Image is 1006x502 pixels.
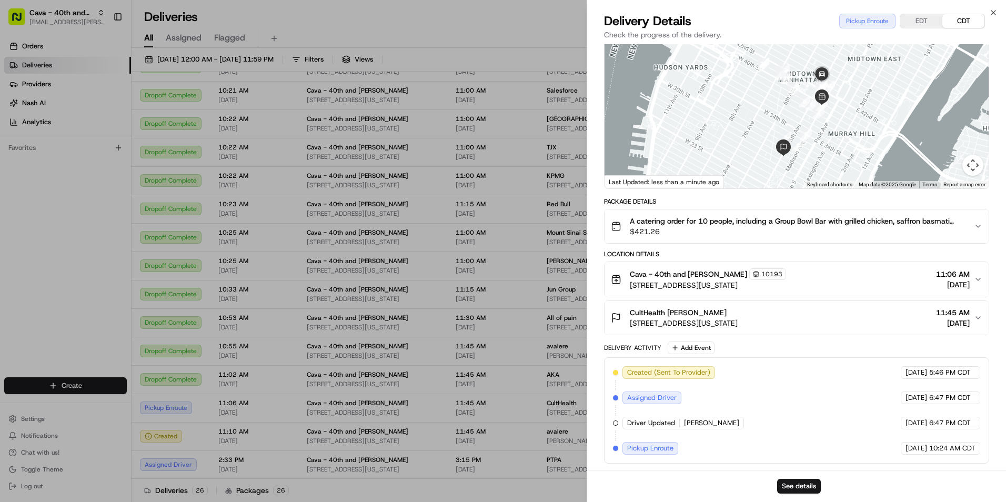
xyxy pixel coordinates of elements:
div: 11 [781,73,792,84]
div: Delivery Activity [604,344,661,352]
button: Keyboard shortcuts [807,181,852,188]
span: 6:47 PM CDT [929,393,971,403]
span: [DATE] [906,368,927,377]
span: CultHealth [PERSON_NAME] [630,307,727,318]
div: Location Details [604,250,989,258]
img: Jaidyn Hatchett [11,182,27,198]
div: 5 [806,99,817,111]
span: [DATE] [906,418,927,428]
span: [STREET_ADDRESS][US_STATE] [630,318,738,328]
span: 5:46 PM CDT [929,368,971,377]
div: 9 [775,68,787,79]
button: Cava - 40th and [PERSON_NAME]10193[STREET_ADDRESS][US_STATE]11:06 AM[DATE] [605,262,989,297]
p: Welcome 👋 [11,42,192,59]
span: [PERSON_NAME] [33,163,85,172]
div: Package Details [604,197,989,206]
span: Created (Sent To Provider) [627,368,710,377]
button: See all [163,135,192,147]
span: • [87,163,91,172]
span: Knowledge Base [21,235,81,246]
div: 1 [792,140,803,152]
button: Start new chat [179,104,192,116]
span: Pylon [105,261,127,269]
div: 10 [777,69,788,81]
span: [DATE] [906,393,927,403]
span: 6:47 PM CDT [929,418,971,428]
a: Powered byPylon [74,260,127,269]
div: We're available if you need us! [47,111,145,119]
a: Report a map error [943,182,985,187]
button: Add Event [668,342,715,354]
img: Nash [11,11,32,32]
span: API Documentation [99,235,169,246]
div: Last Updated: less than a minute ago [605,175,724,188]
div: Start new chat [47,101,173,111]
span: [PERSON_NAME] [684,418,739,428]
span: [DATE] [93,192,115,200]
div: 4 [813,107,824,118]
span: Map data ©2025 Google [859,182,916,187]
span: A catering order for 10 people, including a Group Bowl Bar with grilled chicken, saffron basmati ... [630,216,965,226]
span: [DATE] [93,163,115,172]
span: 11:06 AM [936,269,970,279]
div: 📗 [11,236,19,245]
div: 2 [780,132,791,143]
div: 6 [799,96,810,107]
span: [DATE] [906,444,927,453]
span: 11:45 AM [936,307,970,318]
span: 10:24 AM CDT [929,444,975,453]
button: A catering order for 10 people, including a Group Bowl Bar with grilled chicken, saffron basmati ... [605,209,989,243]
div: 💻 [89,236,97,245]
button: See details [777,479,821,494]
div: 14 [816,99,828,111]
span: Pickup Enroute [627,444,673,453]
span: Driver Updated [627,418,675,428]
a: 💻API Documentation [85,231,173,250]
span: Assigned Driver [627,393,677,403]
div: Past conversations [11,137,71,145]
img: Jaidyn Hatchett [11,153,27,170]
span: [STREET_ADDRESS][US_STATE] [630,280,786,290]
img: 1736555255976-a54dd68f-1ca7-489b-9aae-adbdc363a1c4 [11,101,29,119]
div: 15 [823,81,835,92]
div: 13 [758,58,769,69]
span: 10193 [761,270,782,278]
button: EDT [900,14,942,28]
input: Clear [27,68,174,79]
span: Cava - 40th and [PERSON_NAME] [630,269,747,279]
a: Open this area in Google Maps (opens a new window) [607,175,642,188]
span: [DATE] [936,318,970,328]
a: Terms (opens in new tab) [922,182,937,187]
button: CultHealth [PERSON_NAME][STREET_ADDRESS][US_STATE]11:45 AM[DATE] [605,301,989,335]
button: CDT [942,14,984,28]
img: Google [607,175,642,188]
span: [DATE] [936,279,970,290]
span: [PERSON_NAME] [33,192,85,200]
img: 8571987876998_91fb9ceb93ad5c398215_72.jpg [22,101,41,119]
span: $421.26 [630,226,965,237]
div: 17 [816,80,828,92]
div: 3 [800,128,812,140]
button: Map camera controls [962,155,983,176]
p: Check the progress of the delivery. [604,29,989,40]
span: • [87,192,91,200]
div: 8 [778,64,790,76]
span: Delivery Details [604,13,691,29]
a: 📗Knowledge Base [6,231,85,250]
div: 7 [787,84,799,95]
